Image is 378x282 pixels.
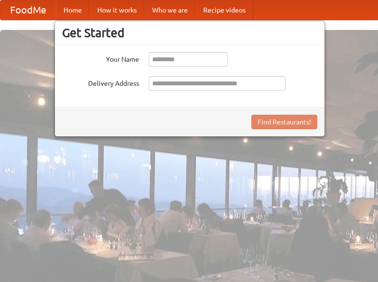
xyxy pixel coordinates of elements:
[62,26,317,40] h3: Get Started
[90,0,144,20] a: How it works
[0,0,56,20] a: FoodMe
[56,0,90,20] a: Home
[251,115,317,129] button: Find Restaurants!
[196,0,253,20] a: Recipe videos
[62,52,139,64] label: Your Name
[62,76,139,88] label: Delivery Address
[144,0,196,20] a: Who we are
